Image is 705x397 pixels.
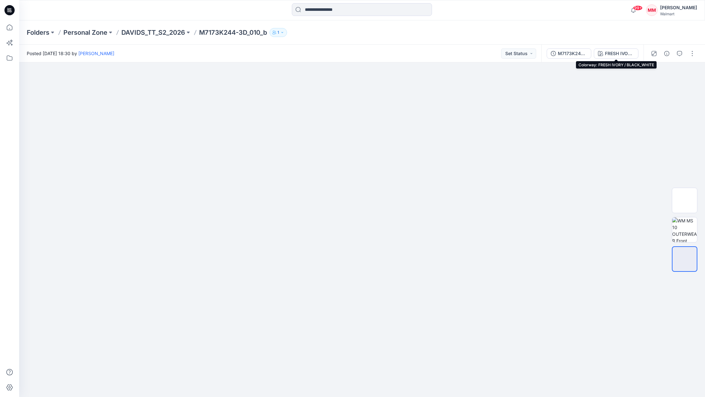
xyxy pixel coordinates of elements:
[270,28,287,37] button: 1
[594,48,638,59] button: FRESH IVORY / BLACK_WHITE
[662,48,672,59] button: Details
[633,5,643,11] span: 99+
[27,28,49,37] a: Folders
[605,50,634,57] div: FRESH IVORY / BLACK_WHITE
[672,217,697,242] img: WM MS 10 OUTERWEAR Front
[660,11,697,16] div: Walmart
[78,51,114,56] a: [PERSON_NAME]
[199,28,267,37] p: M7173K244-3D_010_b
[547,48,591,59] button: M7173K244-3D_010_b
[558,50,587,57] div: M7173K244-3D_010_b
[121,28,185,37] a: DAVIDS_TT_S2_2026
[277,29,279,36] p: 1
[646,4,658,16] div: MM
[63,28,107,37] a: Personal Zone
[660,4,697,11] div: [PERSON_NAME]
[27,50,114,57] span: Posted [DATE] 18:30 by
